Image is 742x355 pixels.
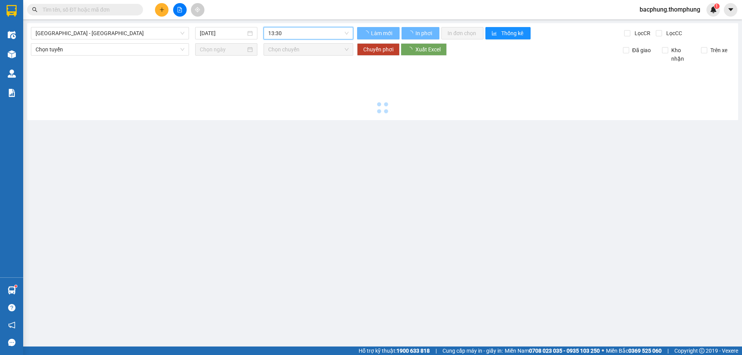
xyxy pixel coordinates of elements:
[397,348,430,354] strong: 1900 633 818
[714,3,720,9] sup: 1
[631,29,652,37] span: Lọc CR
[195,7,200,12] span: aim
[191,3,204,17] button: aim
[441,27,483,39] button: In đơn chọn
[401,43,447,56] button: Xuất Excel
[402,27,439,39] button: In phơi
[363,31,370,36] span: loading
[707,46,730,54] span: Trên xe
[529,348,600,354] strong: 0708 023 035 - 0935 103 250
[710,6,717,13] img: icon-new-feature
[15,285,17,287] sup: 1
[359,347,430,355] span: Hỗ trợ kỹ thuật:
[407,47,415,52] span: loading
[492,31,498,37] span: bar-chart
[724,3,737,17] button: caret-down
[8,50,16,58] img: warehouse-icon
[159,7,165,12] span: plus
[8,321,15,329] span: notification
[699,348,705,353] span: copyright
[8,31,16,39] img: warehouse-icon
[408,31,414,36] span: loading
[357,43,400,56] button: Chuyển phơi
[415,29,433,37] span: In phơi
[43,5,134,14] input: Tìm tên, số ĐT hoặc mã đơn
[442,347,503,355] span: Cung cấp máy in - giấy in:
[505,347,600,355] span: Miền Nam
[200,29,246,37] input: 11/09/2025
[155,3,168,17] button: plus
[436,347,437,355] span: |
[501,29,524,37] span: Thống kê
[415,45,441,54] span: Xuất Excel
[8,286,16,294] img: warehouse-icon
[36,44,184,55] span: Chọn tuyến
[602,349,604,352] span: ⚪️
[606,347,662,355] span: Miền Bắc
[667,347,669,355] span: |
[8,70,16,78] img: warehouse-icon
[7,5,17,17] img: logo-vxr
[371,29,393,37] span: Làm mới
[633,5,706,14] span: bacphung.thomphung
[173,3,187,17] button: file-add
[200,45,246,54] input: Chọn ngày
[177,7,182,12] span: file-add
[8,339,15,346] span: message
[268,44,349,55] span: Chọn chuyến
[357,27,400,39] button: Làm mới
[715,3,718,9] span: 1
[36,27,184,39] span: Hà Nội - Nghệ An
[8,304,15,311] span: question-circle
[668,46,695,63] span: Kho nhận
[32,7,37,12] span: search
[8,89,16,97] img: solution-icon
[628,348,662,354] strong: 0369 525 060
[727,6,734,13] span: caret-down
[485,27,531,39] button: bar-chartThống kê
[268,27,349,39] span: 13:30
[663,29,683,37] span: Lọc CC
[629,46,654,54] span: Đã giao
